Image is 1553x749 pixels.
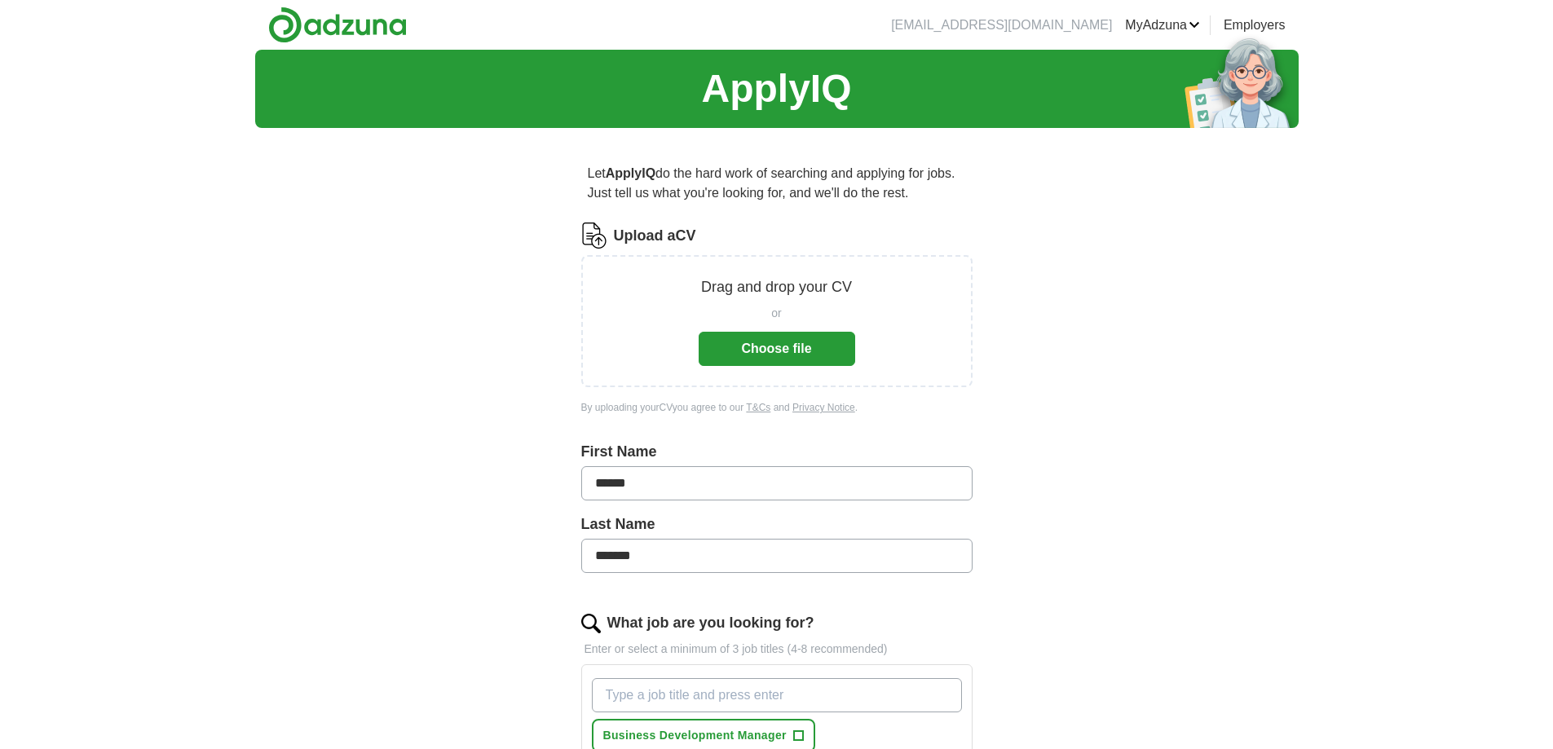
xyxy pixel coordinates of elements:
[581,400,973,415] div: By uploading your CV you agree to our and .
[581,641,973,658] p: Enter or select a minimum of 3 job titles (4-8 recommended)
[581,614,601,633] img: search.png
[1125,15,1200,35] a: MyAdzuna
[603,727,787,744] span: Business Development Manager
[581,441,973,463] label: First Name
[771,305,781,322] span: or
[581,157,973,209] p: Let do the hard work of searching and applying for jobs. Just tell us what you're looking for, an...
[891,15,1112,35] li: [EMAIL_ADDRESS][DOMAIN_NAME]
[268,7,407,43] img: Adzuna logo
[746,402,770,413] a: T&Cs
[792,402,855,413] a: Privacy Notice
[614,225,696,247] label: Upload a CV
[606,166,655,180] strong: ApplyIQ
[581,222,607,249] img: CV Icon
[592,678,962,712] input: Type a job title and press enter
[701,59,851,118] h1: ApplyIQ
[701,276,852,298] p: Drag and drop your CV
[607,612,814,634] label: What job are you looking for?
[699,332,855,366] button: Choose file
[581,513,973,535] label: Last Name
[1224,15,1286,35] a: Employers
